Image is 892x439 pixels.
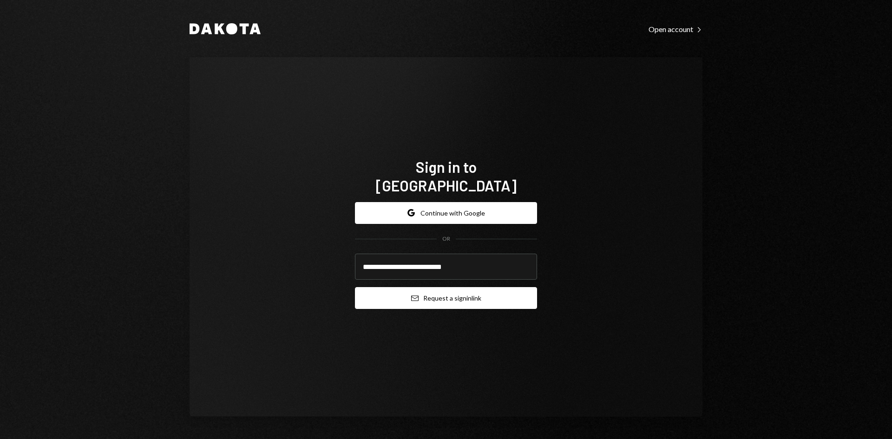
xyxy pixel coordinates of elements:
[355,157,537,195] h1: Sign in to [GEOGRAPHIC_DATA]
[649,24,702,34] a: Open account
[355,287,537,309] button: Request a signinlink
[355,202,537,224] button: Continue with Google
[649,25,702,34] div: Open account
[442,235,450,243] div: OR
